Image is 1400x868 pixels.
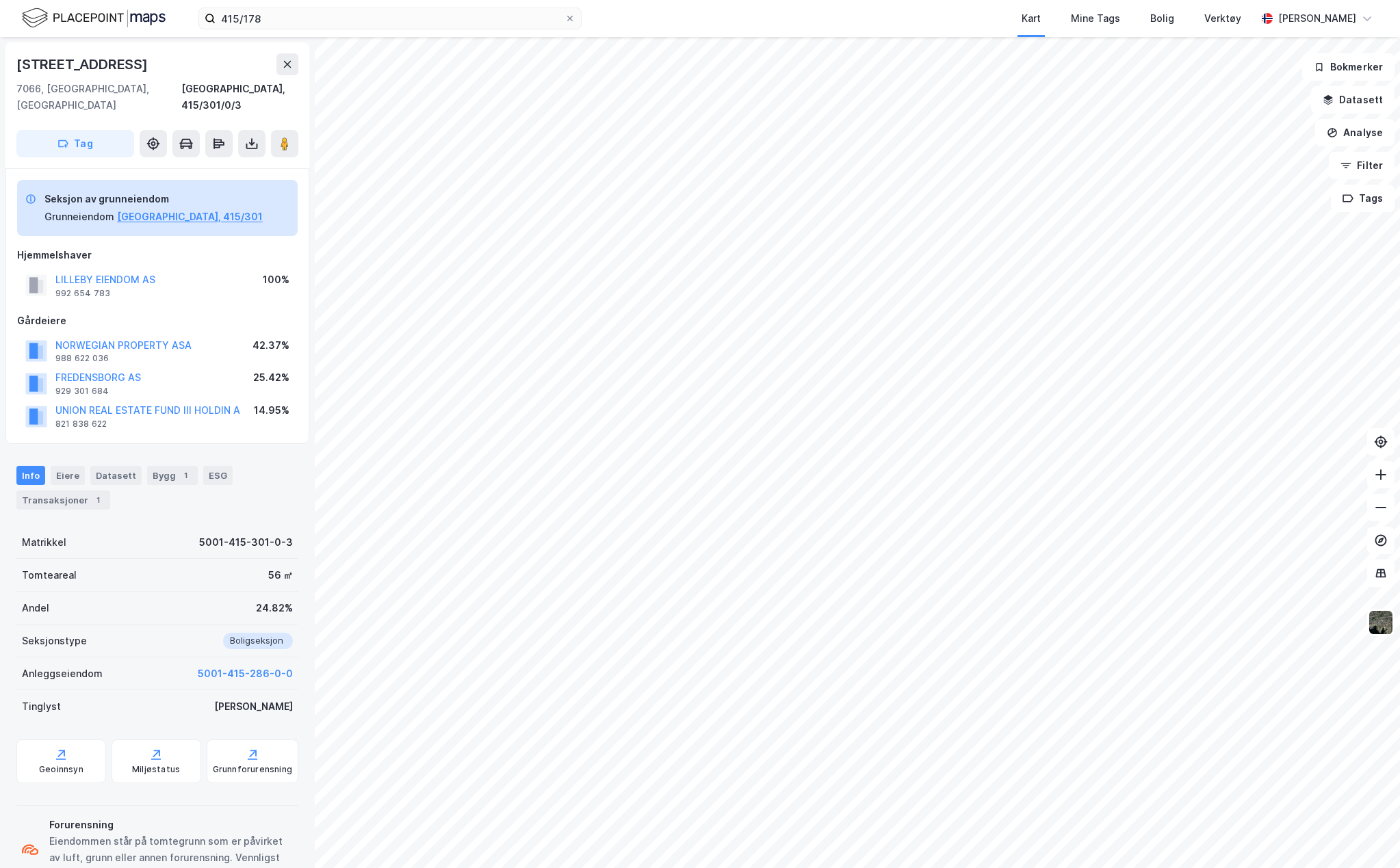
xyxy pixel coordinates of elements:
div: Anleggseiendom [22,666,103,682]
div: Geoinnsyn [39,764,83,775]
div: 25.42% [253,369,289,386]
button: 5001-415-286-0-0 [198,666,293,682]
div: Verktøy [1204,10,1241,27]
div: 821 838 622 [55,419,107,430]
div: 100% [263,272,289,288]
div: Bygg [147,466,198,485]
div: 992 654 783 [55,288,110,299]
button: Bokmerker [1302,53,1395,81]
div: 929 301 684 [55,386,109,397]
div: Tinglyst [22,698,61,715]
button: Analyse [1315,119,1395,146]
div: Tomteareal [22,567,77,583]
iframe: Chat Widget [1332,802,1400,868]
div: 988 622 036 [55,353,109,364]
div: Info [16,466,45,485]
div: 14.95% [254,402,289,419]
div: Eiere [51,466,85,485]
button: [GEOGRAPHIC_DATA], 415/301 [117,209,263,225]
input: Søk på adresse, matrikkel, gårdeiere, leietakere eller personer [216,8,565,29]
div: Transaksjoner [16,490,110,510]
img: logo.f888ab2527a4732fd821a326f86c7f29.svg [22,6,166,30]
div: Matrikkel [22,534,66,551]
div: 7066, [GEOGRAPHIC_DATA], [GEOGRAPHIC_DATA] [16,81,181,114]
button: Datasett [1311,86,1395,114]
div: Grunneiendom [44,209,114,225]
div: Mine Tags [1071,10,1120,27]
div: 1 [91,493,105,507]
div: Seksjon av grunneiendom [44,191,263,207]
div: Miljøstatus [132,764,180,775]
div: Bolig [1150,10,1174,27]
div: 56 ㎡ [268,567,293,583]
div: [STREET_ADDRESS] [16,53,151,75]
div: Grunnforurensning [213,764,292,775]
div: [PERSON_NAME] [214,698,293,715]
div: Gårdeiere [17,313,298,329]
button: Filter [1329,152,1395,179]
div: 5001-415-301-0-3 [199,534,293,551]
div: Seksjonstype [22,633,87,649]
button: Tag [16,130,134,157]
div: Datasett [90,466,142,485]
button: Tags [1331,185,1395,212]
div: Kontrollprogram for chat [1332,802,1400,868]
div: Andel [22,600,49,616]
div: ESG [203,466,233,485]
div: 42.37% [252,337,289,354]
div: Forurensning [49,817,293,833]
div: [GEOGRAPHIC_DATA], 415/301/0/3 [181,81,298,114]
div: 24.82% [256,600,293,616]
div: [PERSON_NAME] [1278,10,1356,27]
div: Kart [1022,10,1041,27]
div: 1 [179,469,192,482]
div: Hjemmelshaver [17,247,298,263]
img: 9k= [1368,609,1394,635]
